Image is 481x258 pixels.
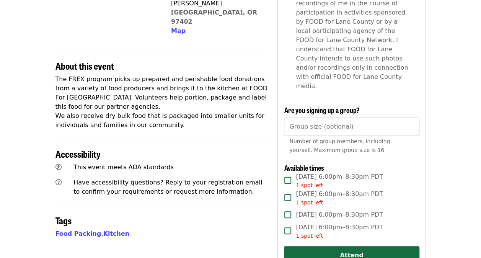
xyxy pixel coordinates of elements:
[289,138,390,153] span: Number of group members, including yourself. Maximum group size is 16
[73,163,174,171] span: This event meets ADA standards
[55,214,72,227] span: Tags
[171,27,186,34] span: Map
[296,189,383,207] span: [DATE] 6:00pm–8:30pm PDT
[284,105,359,115] span: Are you signing up a group?
[296,172,383,189] span: [DATE] 6:00pm–8:30pm PDT
[55,230,101,237] a: Food Packing
[171,26,186,36] button: Map
[73,179,262,195] span: Have accessibility questions? Reply to your registration email to confirm your requirements or re...
[55,59,114,72] span: About this event
[296,210,383,219] span: [DATE] 6:00pm–8:30pm PDT
[296,233,323,239] span: 1 spot left
[296,199,323,206] span: 1 spot left
[55,163,62,171] i: universal-access icon
[284,118,419,136] input: [object Object]
[296,223,383,240] span: [DATE] 6:00pm–8:30pm PDT
[284,163,324,173] span: Available times
[296,182,323,188] span: 1 spot left
[55,147,101,160] span: Accessibility
[55,179,62,186] i: question-circle icon
[55,75,269,130] p: The FREX program picks up prepared and perishable food donations from a variety of food producers...
[103,230,129,237] a: Kitchen
[55,230,103,237] span: ,
[171,9,257,25] a: [GEOGRAPHIC_DATA], OR 97402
